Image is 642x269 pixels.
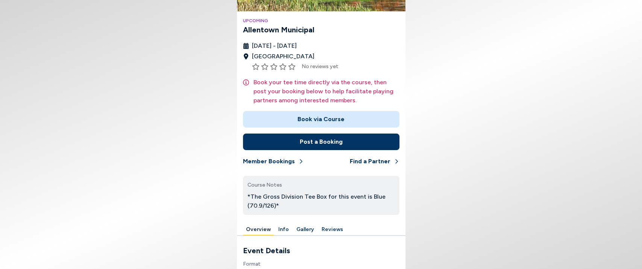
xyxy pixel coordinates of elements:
[243,224,274,236] button: Overview
[243,153,304,170] button: Member Bookings
[275,224,292,236] button: Info
[237,224,405,236] div: Manage your account
[243,134,399,150] button: Post a Booking
[252,63,260,70] button: Rate this item 1 stars
[270,63,278,70] button: Rate this item 3 stars
[252,52,314,61] span: [GEOGRAPHIC_DATA]
[247,182,282,188] span: Course Notes
[243,261,261,267] span: Format
[243,111,399,128] button: Book via Course
[243,17,399,24] h4: Upcoming
[261,63,269,70] button: Rate this item 2 stars
[350,153,399,170] button: Find a Partner
[288,63,296,70] button: Rate this item 5 stars
[302,62,338,70] span: No reviews yet
[247,192,395,210] p: *The Gross Division Tee Box for this event is Blue (70.9/126)*
[243,24,399,35] h3: Allentown Municipal
[252,41,297,50] span: [DATE] - [DATE]
[293,224,317,236] button: Gallery
[319,224,346,236] button: Reviews
[243,245,399,256] h3: Event Details
[253,78,399,105] p: Book your tee time directly via the course, then post your booking below to help facilitate playi...
[279,63,287,70] button: Rate this item 4 stars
